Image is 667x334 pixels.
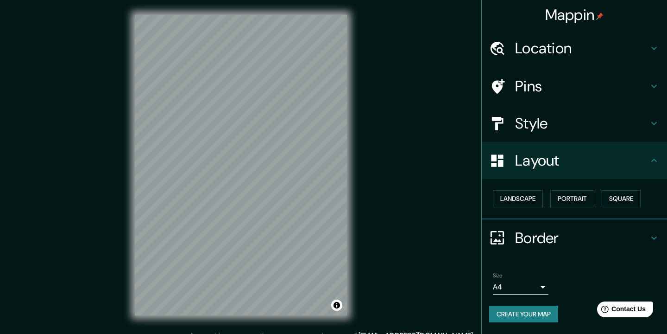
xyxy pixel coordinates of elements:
canvas: Map [135,15,347,315]
h4: Layout [515,151,648,170]
h4: Style [515,114,648,133]
button: Create your map [489,306,558,323]
div: Layout [482,142,667,179]
button: Landscape [493,190,543,207]
div: A4 [493,280,548,295]
div: Location [482,30,667,67]
label: Size [493,271,503,279]
button: Portrait [550,190,594,207]
div: Border [482,219,667,257]
h4: Mappin [545,6,604,24]
button: Square [602,190,641,207]
h4: Pins [515,77,648,96]
button: Toggle attribution [331,300,342,311]
img: pin-icon.png [596,13,604,20]
h4: Location [515,39,648,58]
div: Style [482,105,667,142]
h4: Border [515,229,648,247]
iframe: Help widget launcher [585,298,657,324]
div: Pins [482,68,667,105]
